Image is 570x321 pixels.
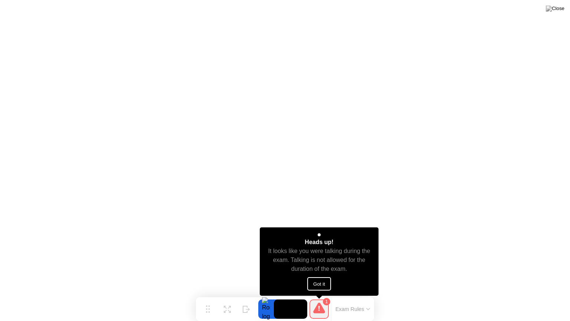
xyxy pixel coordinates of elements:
div: Heads up! [305,238,333,247]
img: Close [546,6,564,12]
button: Exam Rules [333,306,373,312]
button: Got it [307,277,331,291]
div: It looks like you were talking during the exam. Talking is not allowed for the duration of the ex... [266,247,372,273]
div: 1 [323,298,330,305]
